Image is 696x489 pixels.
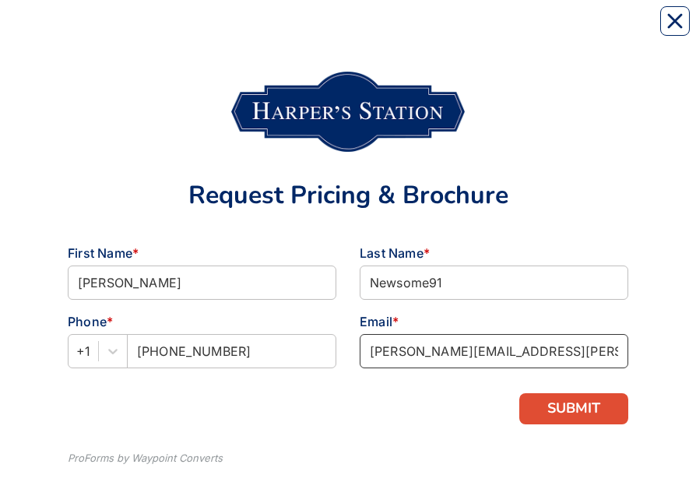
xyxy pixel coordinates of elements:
[68,451,223,466] div: ProForms by Waypoint Converts
[231,72,465,152] img: 49ad6fbd-e8a6-44ea-98bd-662a2c2991ee.png
[360,245,424,261] span: Last Name
[68,183,628,208] div: Request Pricing & Brochure
[519,393,628,424] button: SUBMIT
[68,314,107,329] span: Phone
[660,6,690,36] button: Close
[68,245,132,261] span: First Name
[360,314,392,329] span: Email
